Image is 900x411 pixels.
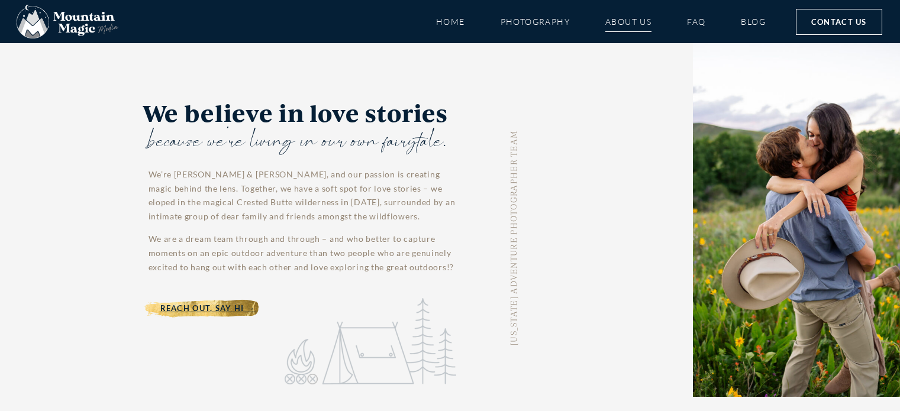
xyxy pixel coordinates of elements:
img: Mountain Magic Media photography logo Crested Butte Photographer [17,5,118,39]
h2: We believe in love stories [143,100,456,126]
a: Home [436,11,465,32]
p: We’re [PERSON_NAME] & [PERSON_NAME], and our passion is creating magic behind the lens. Together,... [149,167,456,224]
span: Contact Us [811,15,867,28]
a: Reach Out, Say Hi → [143,295,256,322]
div: because we're living in our own fairytale. [149,129,456,155]
a: FAQ [687,11,705,32]
a: Blog [741,11,766,32]
p: We are a dream team through and through – and who better to capture moments on an epic outdoor ad... [149,232,456,274]
a: Contact Us [796,9,882,35]
span: Reach Out, Say Hi → [160,302,256,315]
nav: Menu [436,11,766,32]
a: About Us [605,11,651,32]
a: Photography [501,11,570,32]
